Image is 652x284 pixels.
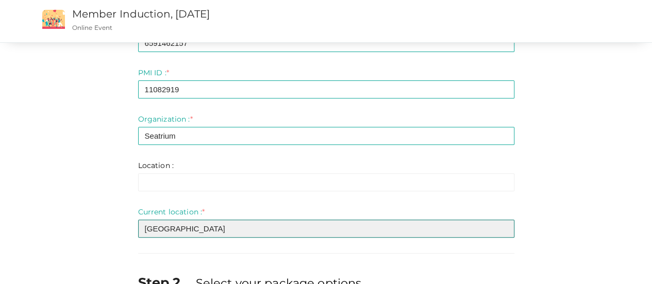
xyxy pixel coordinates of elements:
[42,10,65,29] img: event2.png
[138,207,205,217] label: Current location :
[138,160,174,171] label: Location :
[138,68,169,78] label: PMI ID :
[138,114,193,124] label: Organization :
[138,34,514,52] input: Enter registrant phone no here.
[72,8,210,20] a: Member Induction, [DATE]
[72,23,398,32] p: Online Event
